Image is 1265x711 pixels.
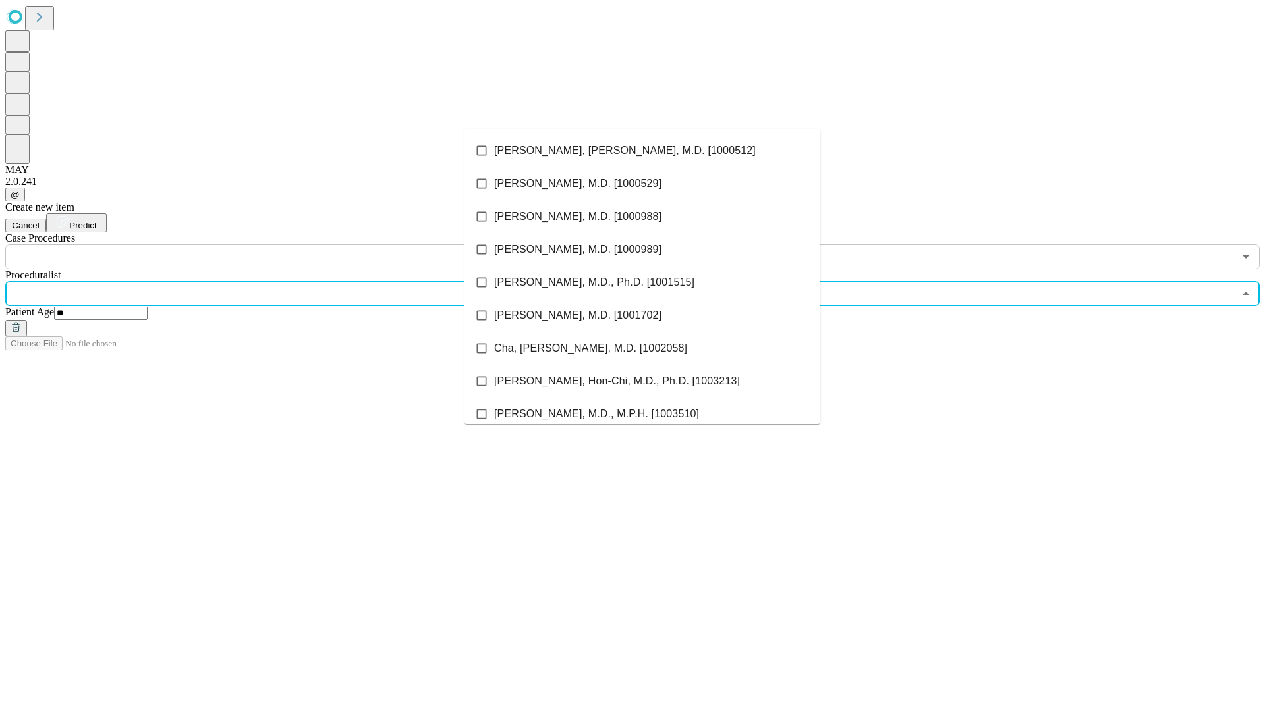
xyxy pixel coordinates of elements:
[5,201,74,213] span: Create new item
[5,188,25,201] button: @
[1237,248,1255,266] button: Open
[494,176,661,192] span: [PERSON_NAME], M.D. [1000529]
[5,219,46,232] button: Cancel
[494,275,694,290] span: [PERSON_NAME], M.D., Ph.D. [1001515]
[5,164,1260,176] div: MAY
[1237,284,1255,303] button: Close
[494,143,756,159] span: [PERSON_NAME], [PERSON_NAME], M.D. [1000512]
[5,306,54,317] span: Patient Age
[5,269,61,280] span: Proceduralist
[494,373,740,389] span: [PERSON_NAME], Hon-Chi, M.D., Ph.D. [1003213]
[494,307,661,323] span: [PERSON_NAME], M.D. [1001702]
[494,340,687,356] span: Cha, [PERSON_NAME], M.D. [1002058]
[69,221,96,230] span: Predict
[12,221,40,230] span: Cancel
[5,176,1260,188] div: 2.0.241
[11,190,20,199] span: @
[494,406,699,422] span: [PERSON_NAME], M.D., M.P.H. [1003510]
[494,209,661,224] span: [PERSON_NAME], M.D. [1000988]
[494,242,661,257] span: [PERSON_NAME], M.D. [1000989]
[46,213,107,232] button: Predict
[5,232,75,244] span: Scheduled Procedure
